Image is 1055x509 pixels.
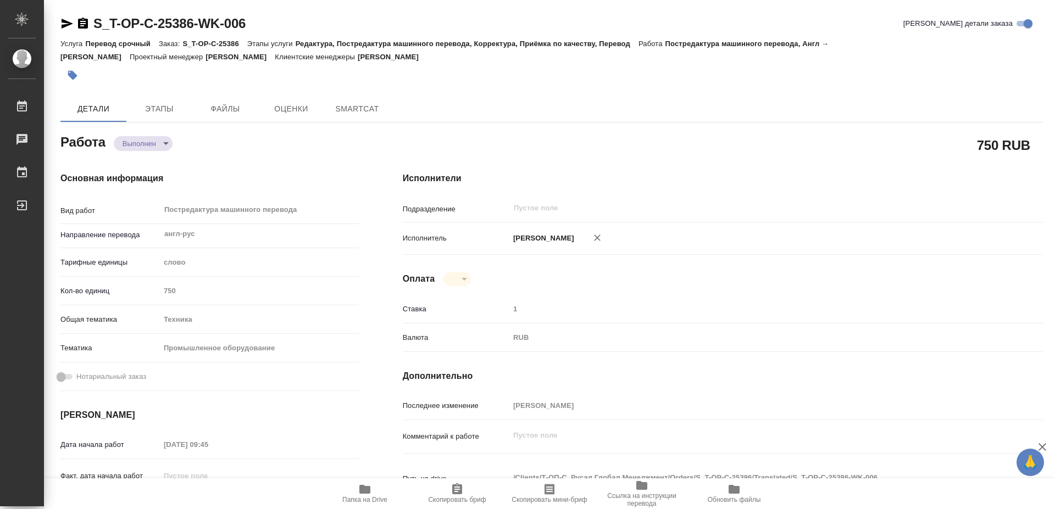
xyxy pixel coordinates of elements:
button: Удалить исполнителя [585,226,609,250]
button: Ссылка на инструкции перевода [596,478,688,509]
h2: 750 RUB [977,136,1030,154]
p: [PERSON_NAME] [206,53,275,61]
p: [PERSON_NAME] [509,233,574,244]
p: Ставка [403,304,509,315]
h4: Оплата [403,272,435,286]
span: Файлы [199,102,252,116]
button: Выполнен [119,139,159,148]
input: Пустое поле [160,468,256,484]
p: Путь на drive [403,473,509,484]
div: RUB [509,328,990,347]
p: Услуга [60,40,85,48]
h2: Работа [60,131,105,151]
input: Пустое поле [513,202,964,215]
p: Тарифные единицы [60,257,160,268]
span: Детали [67,102,120,116]
span: Нотариальный заказ [76,371,146,382]
div: Выполнен [443,272,471,286]
p: Вид работ [60,205,160,216]
span: Этапы [133,102,186,116]
div: Промышленное оборудование [160,339,359,357]
p: Последнее изменение [403,400,509,411]
span: Скопировать бриф [428,496,486,504]
p: Общая тематика [60,314,160,325]
p: Комментарий к работе [403,431,509,442]
p: Перевод срочный [85,40,159,48]
input: Пустое поле [509,398,990,413]
p: Работа [638,40,665,48]
div: слово [160,253,359,272]
p: Этапы услуги [247,40,296,48]
p: Проектный менеджер [130,53,206,61]
p: Клиентские менеджеры [275,53,358,61]
button: Скопировать бриф [411,478,503,509]
p: Тематика [60,343,160,354]
p: Исполнитель [403,233,509,244]
span: Ссылка на инструкции перевода [602,492,681,507]
p: S_T-OP-C-25386 [182,40,247,48]
a: S_T-OP-C-25386-WK-006 [93,16,246,31]
p: Валюта [403,332,509,343]
span: SmartCat [331,102,384,116]
span: 🙏 [1021,451,1040,474]
button: Папка на Drive [319,478,411,509]
p: Дата начала работ [60,439,160,450]
button: Обновить файлы [688,478,780,509]
h4: Дополнительно [403,370,1043,383]
div: Техника [160,310,359,329]
p: Кол-во единиц [60,286,160,297]
p: Подразделение [403,204,509,215]
p: Направление перевода [60,230,160,240]
div: Выполнен [114,136,173,151]
p: Заказ: [159,40,182,48]
span: Оценки [265,102,318,116]
button: Скопировать ссылку [76,17,90,30]
p: [PERSON_NAME] [358,53,427,61]
input: Пустое поле [160,437,256,452]
button: Добавить тэг [60,63,85,87]
span: Обновить файлы [708,496,761,504]
p: Факт. дата начала работ [60,471,160,482]
button: Скопировать ссылку для ЯМессенджера [60,17,74,30]
button: Скопировать мини-бриф [503,478,596,509]
h4: [PERSON_NAME] [60,409,359,422]
button: 🙏 [1017,449,1044,476]
h4: Исполнители [403,172,1043,185]
h4: Основная информация [60,172,359,185]
span: Скопировать мини-бриф [512,496,587,504]
span: Папка на Drive [342,496,387,504]
p: Редактура, Постредактура машинного перевода, Корректура, Приёмка по качеству, Перевод [296,40,638,48]
input: Пустое поле [509,301,990,317]
span: [PERSON_NAME] детали заказа [903,18,1013,29]
input: Пустое поле [160,283,359,299]
textarea: /Clients/Т-ОП-С_Русал Глобал Менеджмент/Orders/S_T-OP-C-25386/Translated/S_T-OP-C-25386-WK-006 [509,468,990,487]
